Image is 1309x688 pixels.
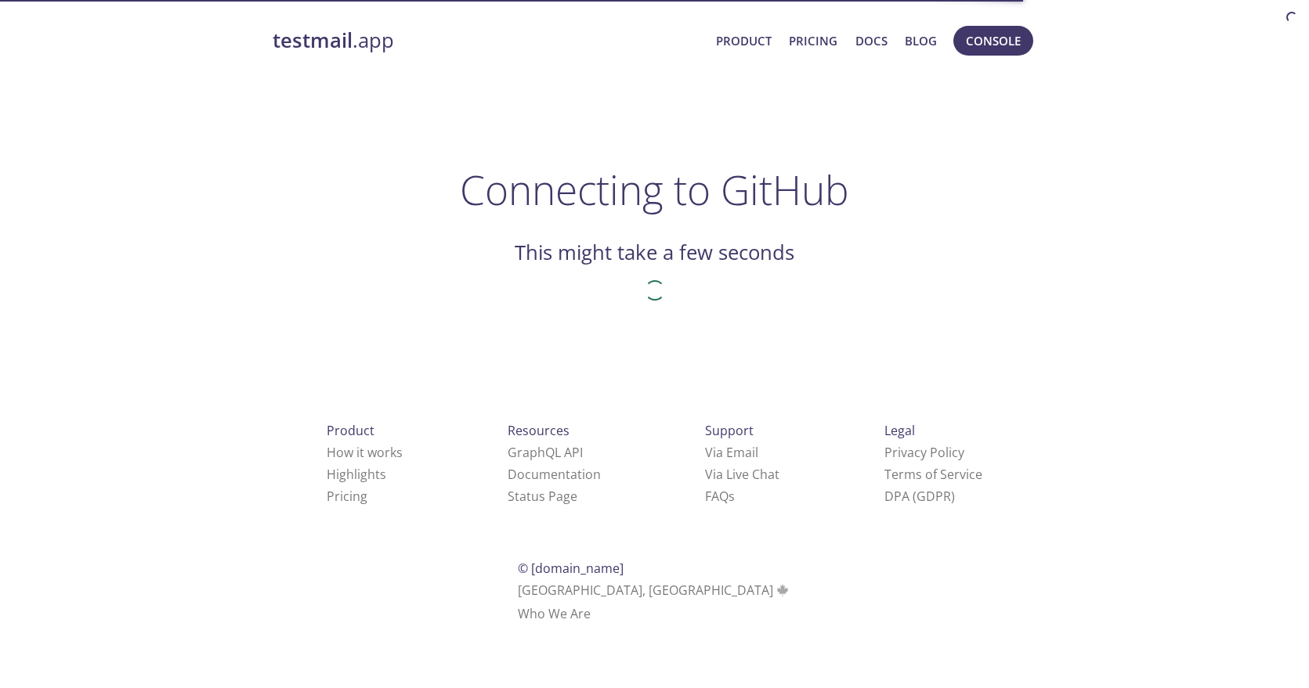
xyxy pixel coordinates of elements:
a: Docs [855,31,888,51]
a: Pricing [327,488,367,505]
a: testmail.app [273,27,704,54]
a: Via Live Chat [705,466,779,483]
a: Pricing [789,31,837,51]
span: Legal [884,422,915,439]
a: DPA (GDPR) [884,488,955,505]
span: Resources [508,422,570,439]
span: Support [705,422,754,439]
span: © [DOMAIN_NAME] [518,560,624,577]
a: Status Page [508,488,577,505]
a: Documentation [508,466,601,483]
strong: testmail [273,27,353,54]
span: Product [327,422,374,439]
a: Product [716,31,772,51]
h1: Connecting to GitHub [460,166,849,213]
a: Terms of Service [884,466,982,483]
span: s [729,488,735,505]
a: Who We Are [518,605,591,622]
a: How it works [327,444,403,461]
a: Blog [905,31,937,51]
a: Privacy Policy [884,444,964,461]
h2: This might take a few seconds [515,240,794,266]
a: Highlights [327,466,386,483]
a: Via Email [705,444,758,461]
span: Console [966,31,1021,51]
a: FAQ [705,488,735,505]
a: GraphQL API [508,444,583,461]
span: [GEOGRAPHIC_DATA], [GEOGRAPHIC_DATA] [518,582,791,599]
button: Console [953,26,1033,56]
